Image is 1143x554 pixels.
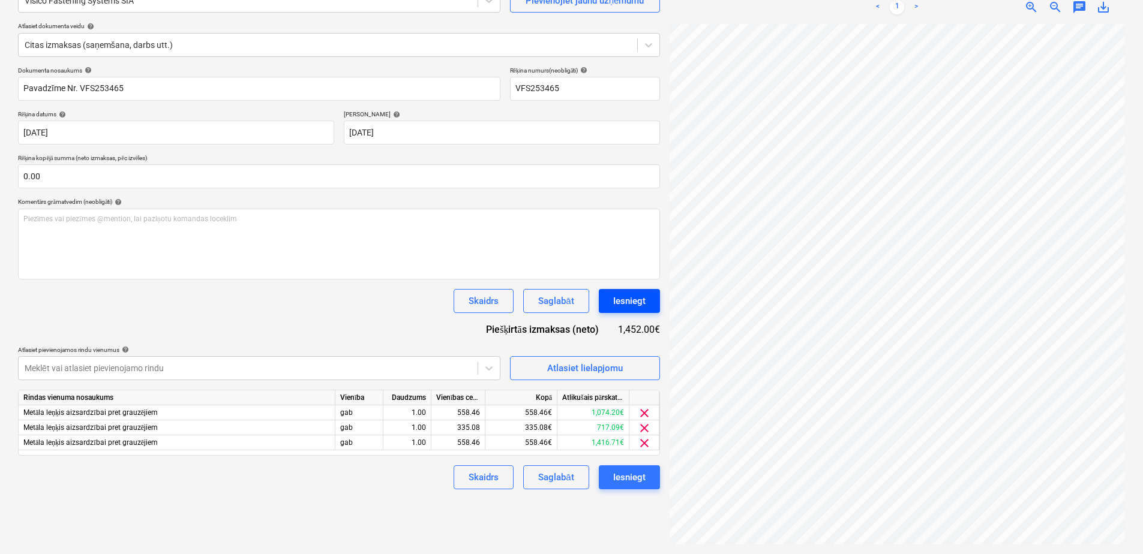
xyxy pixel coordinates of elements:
div: 717.09€ [557,420,629,435]
span: Metāla leņķis aizsardzībai pret grauzējiem [23,438,158,447]
button: Skaidrs [454,289,514,313]
div: Atlasiet lielapjomu [547,360,623,376]
span: help [391,111,400,118]
div: Komentārs grāmatvedim (neobligāti) [18,198,660,206]
div: [PERSON_NAME] [344,110,660,118]
div: Atlasiet pievienojamos rindu vienumus [18,346,500,354]
span: clear [637,421,652,435]
div: Iesniegt [613,293,646,309]
input: Rēķina datums nav norādīts [18,121,334,144]
div: 1.00 [388,435,426,450]
span: clear [637,436,652,450]
span: clear [637,406,652,420]
div: gab [335,420,383,435]
div: Kopā [485,390,557,405]
div: Atlikušais pārskatītais budžets [557,390,629,405]
div: 1,416.71€ [557,435,629,450]
div: 558.46€ [485,405,557,420]
div: Skaidrs [469,293,499,309]
span: help [82,67,92,74]
div: Saglabāt [538,293,574,309]
button: Saglabāt [523,289,589,313]
button: Iesniegt [599,289,660,313]
span: help [578,67,587,74]
button: Atlasiet lielapjomu [510,356,660,380]
div: Vienības cena [431,390,485,405]
div: Vienība [335,390,383,405]
span: help [119,346,129,353]
input: Izpildes datums nav norādīts [344,121,660,144]
iframe: Chat Widget [1083,496,1143,554]
div: Rindas vienuma nosaukums [19,390,335,405]
span: help [56,111,66,118]
div: 1,452.00€ [618,323,660,336]
input: Dokumenta nosaukums [18,77,500,101]
span: Metāla leņķis aizsardzībai pret grauzējiem [23,423,158,432]
div: 1,074.20€ [557,405,629,420]
button: Saglabāt [523,465,589,489]
div: Dokumenta nosaukums [18,67,500,74]
button: Iesniegt [599,465,660,489]
span: help [112,198,122,206]
input: Rēķina numurs [510,77,660,101]
div: 335.08€ [485,420,557,435]
div: 335.08 [436,420,480,435]
div: 1.00 [388,420,426,435]
input: Rēķina kopējā summa (neto izmaksas, pēc izvēles) [18,164,660,188]
p: Rēķina kopējā summa (neto izmaksas, pēc izvēles) [18,154,660,164]
button: Skaidrs [454,465,514,489]
div: Atlasiet dokumenta veidu [18,22,660,30]
div: 558.46 [436,405,480,420]
div: 558.46€ [485,435,557,450]
span: Metāla leņķis aizsardzībai pret grauzējiem [23,408,158,417]
div: Rēķina numurs (neobligāti) [510,67,660,74]
div: Rēķina datums [18,110,334,118]
div: 1.00 [388,405,426,420]
div: Skaidrs [469,469,499,485]
div: Piešķirtās izmaksas (neto) [476,323,617,336]
div: Daudzums [383,390,431,405]
span: help [85,23,94,30]
div: gab [335,405,383,420]
div: 558.46 [436,435,480,450]
div: gab [335,435,383,450]
div: Saglabāt [538,469,574,485]
div: Iesniegt [613,469,646,485]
